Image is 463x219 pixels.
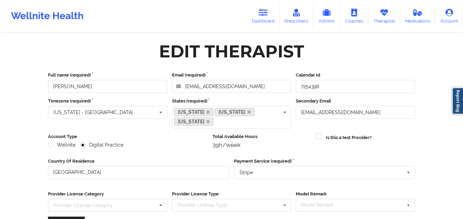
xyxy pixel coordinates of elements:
div: [US_STATE] - [GEOGRAPHIC_DATA] [53,110,133,115]
a: Therapists [368,5,400,27]
a: Account [435,5,463,27]
a: Prescribers [280,5,314,27]
a: Admins [313,5,340,27]
label: Account Type [48,133,208,140]
div: 39h/week [212,141,312,148]
label: Is this a test Provider? [326,134,371,141]
input: Email address [172,80,291,93]
label: Digital Practice [80,142,123,148]
a: [US_STATE] [215,108,255,116]
div: Provider License Type [175,201,237,209]
a: Medications [400,5,436,27]
input: Email [296,106,415,119]
label: Country Of Residence [48,158,229,165]
div: Stripe [240,170,253,175]
label: Provider License Type [172,191,291,197]
input: Full name [48,80,167,93]
input: Calendar Id [296,80,415,93]
label: Full name (required) [48,72,167,79]
label: Total Available Hours [212,133,312,140]
a: [US_STATE] [174,108,214,116]
label: Timezone (required) [48,98,167,105]
label: Payment Service (required) [234,158,415,165]
div: Model Remark [299,201,343,209]
label: Calendar Id [296,72,415,79]
div: Edit Therapist [159,41,304,62]
label: States (required) [172,98,291,105]
label: Model Remark [296,191,415,197]
a: [US_STATE] [174,118,214,126]
a: Dashboard [247,5,280,27]
label: Provider License Category [48,191,167,197]
a: Coaches [340,5,368,27]
label: Secondary Email [296,98,415,105]
a: Report Bug [452,87,463,114]
div: Provider License Category [53,203,113,208]
label: Wellnite [48,142,75,148]
label: Email (required) [172,72,291,79]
